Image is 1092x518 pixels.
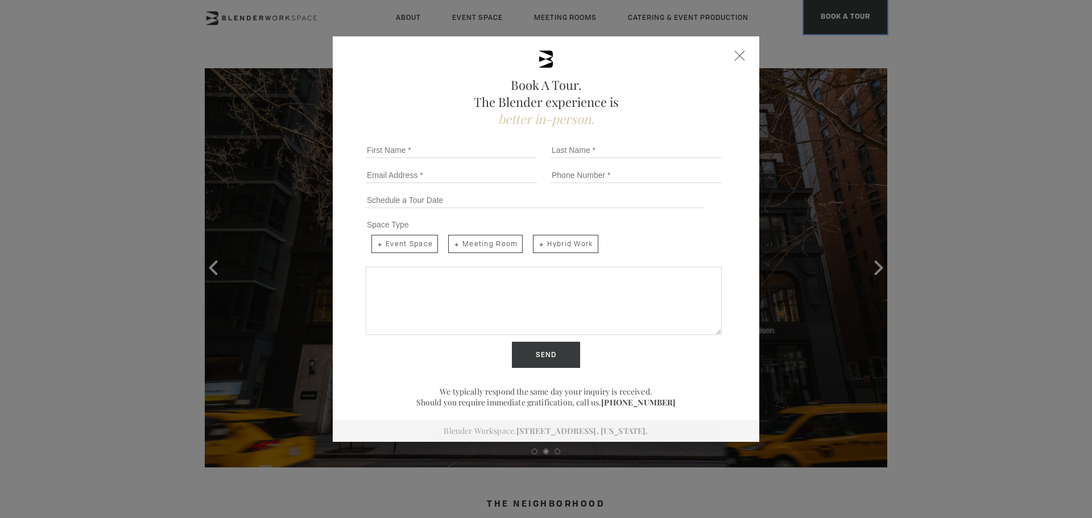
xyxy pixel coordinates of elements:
[366,192,704,208] input: Schedule a Tour Date
[551,142,722,158] input: Last Name *
[551,167,722,183] input: Phone Number *
[371,235,438,253] span: Event Space
[601,397,676,408] a: [PHONE_NUMBER]
[366,167,537,183] input: Email Address *
[735,51,745,61] div: Close form
[512,342,580,368] input: Send
[448,235,523,253] span: Meeting Room
[361,386,731,397] p: We typically respond the same day your inquiry is received.
[498,110,594,127] span: better in-person.
[367,220,409,229] span: Space Type
[533,235,598,253] span: Hybrid Work
[361,397,731,408] p: Should you require immediate gratification, call us.
[516,425,648,436] a: [STREET_ADDRESS]. [US_STATE].
[361,76,731,127] h2: Book A Tour. The Blender experience is
[366,142,537,158] input: First Name *
[333,420,759,442] div: Blender Workspace.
